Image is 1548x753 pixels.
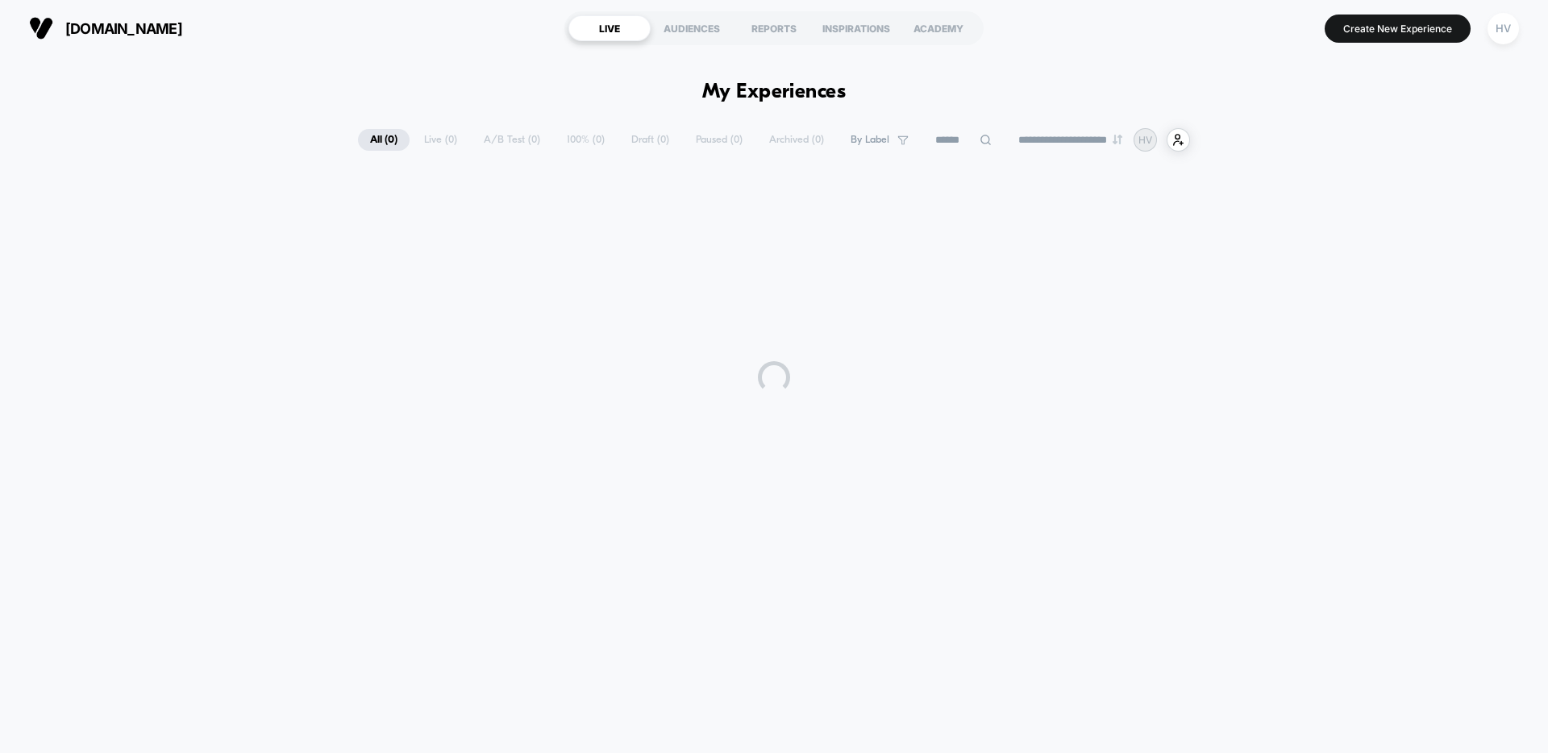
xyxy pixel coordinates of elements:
button: Create New Experience [1325,15,1471,43]
h1: My Experiences [702,81,847,104]
button: [DOMAIN_NAME] [24,15,187,41]
div: REPORTS [733,15,815,41]
img: end [1113,135,1122,144]
div: INSPIRATIONS [815,15,897,41]
div: HV [1488,13,1519,44]
div: ACADEMY [897,15,980,41]
button: HV [1483,12,1524,45]
span: [DOMAIN_NAME] [65,20,182,37]
div: AUDIENCES [651,15,733,41]
p: HV [1138,134,1152,146]
span: By Label [851,134,889,146]
div: LIVE [568,15,651,41]
span: All ( 0 ) [358,129,410,151]
img: Visually logo [29,16,53,40]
